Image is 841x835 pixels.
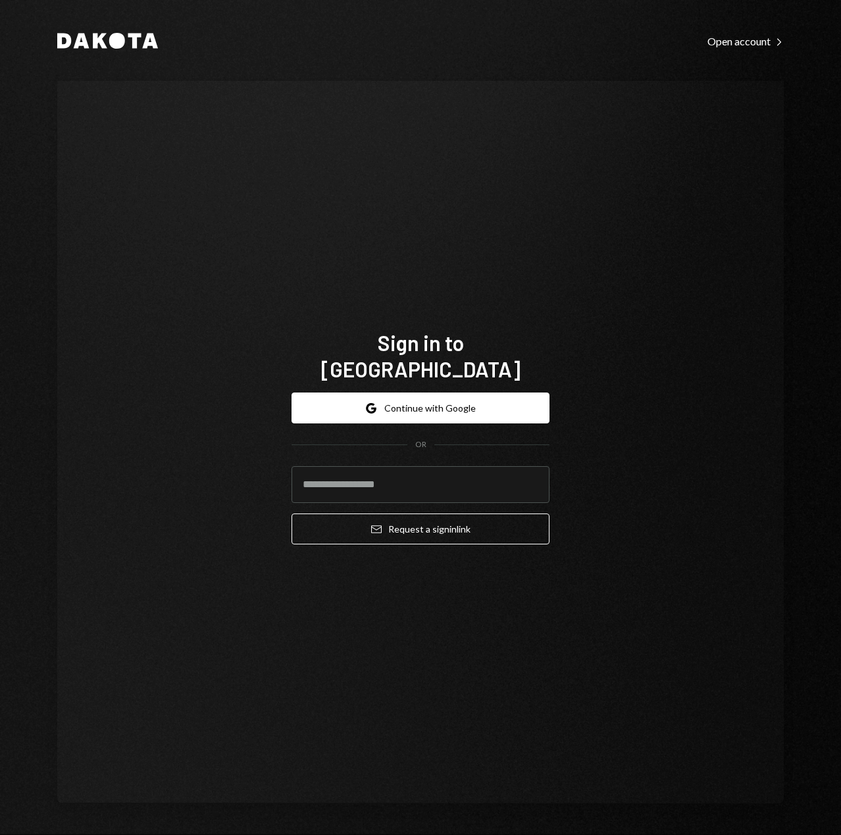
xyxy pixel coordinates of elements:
[707,35,784,48] div: Open account
[415,439,426,450] div: OR
[707,34,784,48] a: Open account
[292,513,549,544] button: Request a signinlink
[292,393,549,423] button: Continue with Google
[292,329,549,382] h1: Sign in to [GEOGRAPHIC_DATA]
